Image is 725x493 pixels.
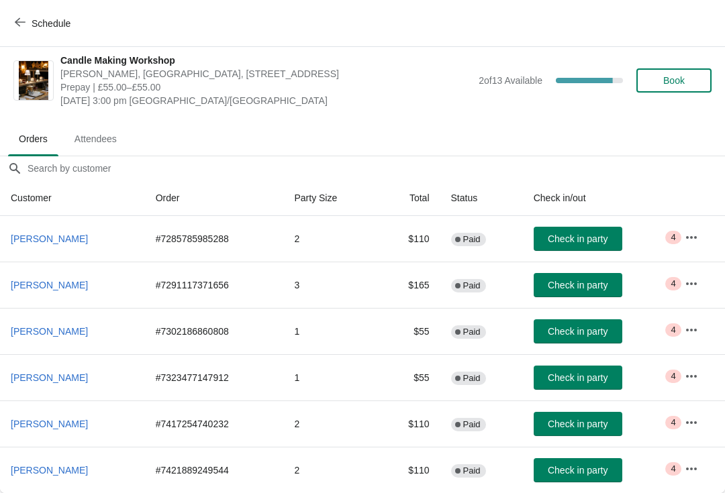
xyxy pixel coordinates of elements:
[5,366,93,390] button: [PERSON_NAME]
[64,127,128,151] span: Attendees
[145,216,284,262] td: # 7285785985288
[283,447,377,493] td: 2
[671,232,675,243] span: 4
[636,68,712,93] button: Book
[11,419,88,429] span: [PERSON_NAME]
[283,354,377,400] td: 1
[548,465,608,476] span: Check in party
[32,18,70,29] span: Schedule
[548,419,608,429] span: Check in party
[8,127,58,151] span: Orders
[534,319,622,343] button: Check in party
[283,400,377,447] td: 2
[523,180,674,216] th: Check in/out
[27,156,725,180] input: Search by customer
[440,180,523,216] th: Status
[145,354,284,400] td: # 7323477147912
[548,233,608,244] span: Check in party
[145,447,284,493] td: # 7421889249544
[463,465,481,476] span: Paid
[534,458,622,482] button: Check in party
[5,458,93,482] button: [PERSON_NAME]
[463,373,481,384] span: Paid
[534,366,622,390] button: Check in party
[60,80,472,94] span: Prepay | £55.00–£55.00
[479,75,542,86] span: 2 of 13 Available
[534,412,622,436] button: Check in party
[378,180,440,216] th: Total
[283,308,377,354] td: 1
[663,75,685,86] span: Book
[11,326,88,337] span: [PERSON_NAME]
[463,280,481,291] span: Paid
[11,280,88,290] span: [PERSON_NAME]
[5,227,93,251] button: [PERSON_NAME]
[548,280,608,290] span: Check in party
[19,61,48,100] img: Candle Making Workshop
[378,216,440,262] td: $110
[5,412,93,436] button: [PERSON_NAME]
[11,372,88,383] span: [PERSON_NAME]
[548,372,608,383] span: Check in party
[11,233,88,244] span: [PERSON_NAME]
[5,319,93,343] button: [PERSON_NAME]
[671,463,675,474] span: 4
[671,325,675,335] span: 4
[5,273,93,297] button: [PERSON_NAME]
[463,234,481,245] span: Paid
[548,326,608,337] span: Check in party
[283,180,377,216] th: Party Size
[378,308,440,354] td: $55
[11,465,88,476] span: [PERSON_NAME]
[378,400,440,447] td: $110
[671,371,675,382] span: 4
[671,417,675,428] span: 4
[145,400,284,447] td: # 7417254740232
[7,11,81,36] button: Schedule
[145,180,284,216] th: Order
[463,419,481,430] span: Paid
[534,273,622,297] button: Check in party
[378,354,440,400] td: $55
[145,308,284,354] td: # 7302186860808
[534,227,622,251] button: Check in party
[463,327,481,337] span: Paid
[60,54,472,67] span: Candle Making Workshop
[378,447,440,493] td: $110
[283,262,377,308] td: 3
[60,67,472,80] span: [PERSON_NAME], [GEOGRAPHIC_DATA], [STREET_ADDRESS]
[60,94,472,107] span: [DATE] 3:00 pm [GEOGRAPHIC_DATA]/[GEOGRAPHIC_DATA]
[378,262,440,308] td: $165
[671,278,675,289] span: 4
[145,262,284,308] td: # 7291117371656
[283,216,377,262] td: 2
